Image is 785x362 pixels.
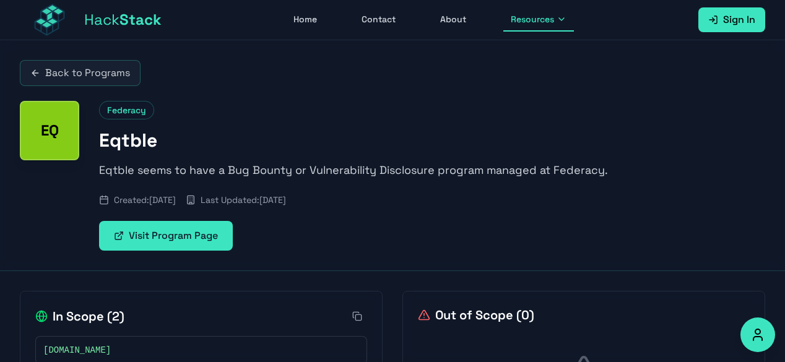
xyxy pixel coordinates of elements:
p: Eqtble seems to have a Bug Bounty or Vulnerability Disclosure program managed at Federacy. [99,162,765,179]
a: About [433,8,474,32]
span: Resources [511,13,554,25]
span: Hack [84,10,162,30]
button: Copy all in-scope items [347,306,367,326]
span: Sign In [723,12,755,27]
a: Home [286,8,324,32]
h2: Out of Scope ( 0 ) [418,306,534,324]
a: Contact [354,8,403,32]
h1: Eqtble [99,129,765,152]
span: Federacy [99,101,154,119]
span: Stack [119,10,162,29]
button: Accessibility Options [740,317,775,352]
div: Eqtble [20,101,79,160]
button: Resources [503,8,574,32]
a: Visit Program Page [99,221,233,251]
span: [DOMAIN_NAME] [43,344,111,356]
a: Sign In [698,7,765,32]
h2: In Scope ( 2 ) [35,308,124,325]
span: Last Updated: [DATE] [201,194,286,206]
a: Back to Programs [20,60,141,86]
span: Created: [DATE] [114,194,176,206]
